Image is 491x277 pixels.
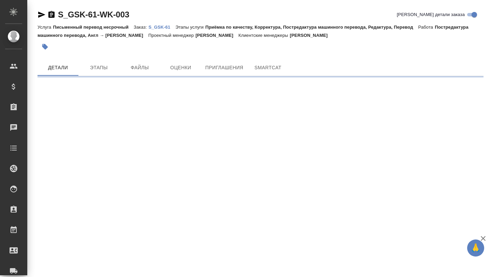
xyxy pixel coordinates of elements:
a: S_GSK-61 [148,24,175,30]
p: Приёмка по качеству, Корректура, Постредактура машинного перевода, Редактура, Перевод [205,25,418,30]
button: 🙏 [467,239,484,257]
span: Оценки [164,63,197,72]
p: Работа [418,25,435,30]
p: S_GSK-61 [148,25,175,30]
p: Этапы услуги [175,25,205,30]
p: Проектный менеджер [148,33,195,38]
p: Услуга [38,25,53,30]
p: Письменный перевод несрочный [53,25,134,30]
p: Клиентские менеджеры [238,33,290,38]
p: Заказ: [134,25,148,30]
button: Добавить тэг [38,39,53,54]
p: [PERSON_NAME] [290,33,333,38]
span: Детали [42,63,74,72]
a: S_GSK-61-WK-003 [58,10,129,19]
button: Скопировать ссылку [47,11,56,19]
p: [PERSON_NAME] [195,33,238,38]
span: Приглашения [205,63,243,72]
span: SmartCat [252,63,284,72]
span: 🙏 [470,241,481,255]
span: Этапы [83,63,115,72]
button: Скопировать ссылку для ЯМессенджера [38,11,46,19]
span: Файлы [123,63,156,72]
p: Постредактура машинного перевода, Англ → [PERSON_NAME] [38,25,468,38]
span: [PERSON_NAME] детали заказа [397,11,465,18]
